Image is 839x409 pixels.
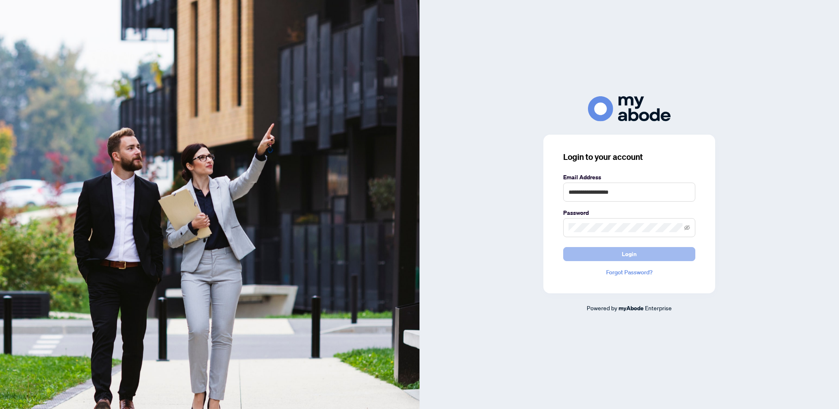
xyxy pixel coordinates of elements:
[563,247,695,261] button: Login
[588,96,671,121] img: ma-logo
[563,151,695,163] h3: Login to your account
[563,208,695,217] label: Password
[587,304,617,312] span: Powered by
[622,247,637,261] span: Login
[645,304,672,312] span: Enterprise
[563,173,695,182] label: Email Address
[619,304,644,313] a: myAbode
[563,268,695,277] a: Forgot Password?
[684,225,690,231] span: eye-invisible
